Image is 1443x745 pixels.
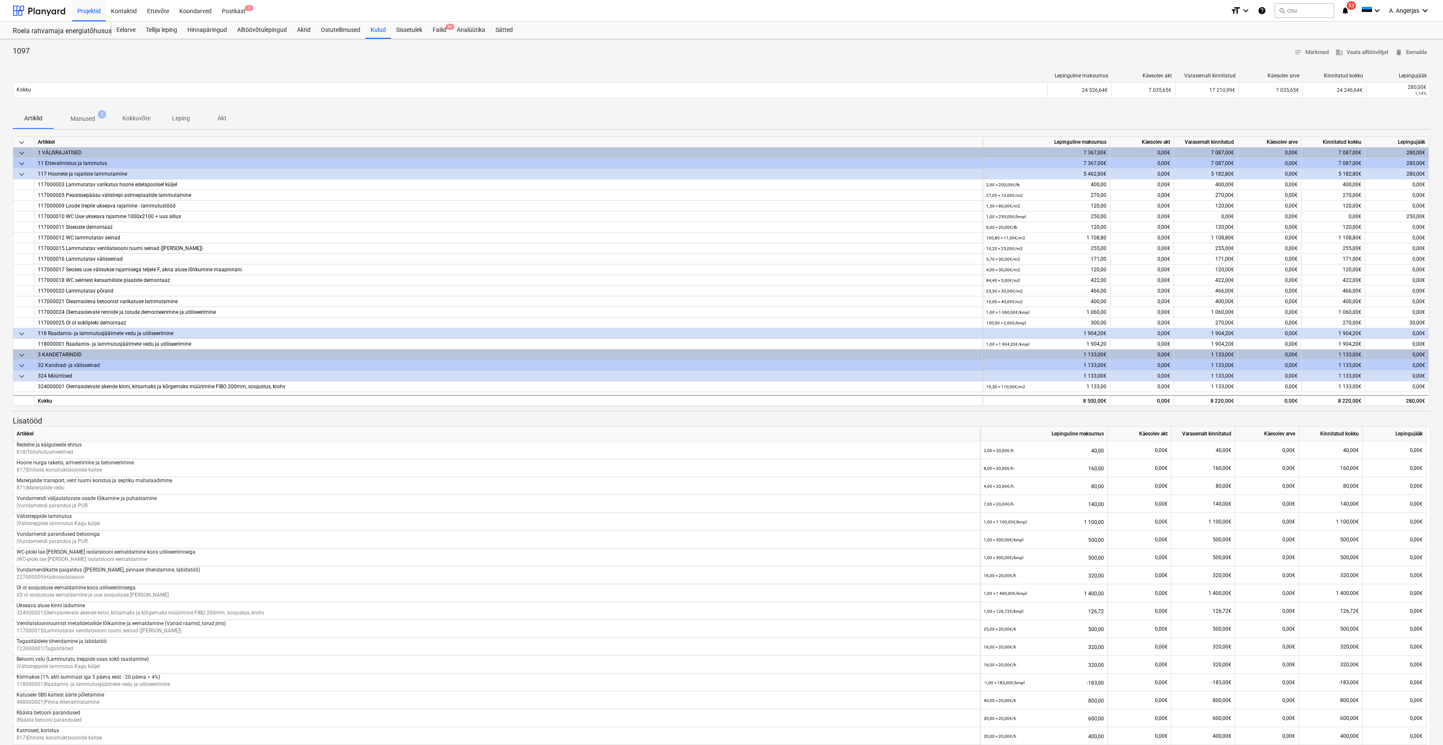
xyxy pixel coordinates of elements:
span: 117000015 Lammutatav ventilatsiooni ruumi seinad (kivi) [38,245,203,251]
span: 117000016 Lammutatav välisseinad [38,256,123,262]
div: 1 400,00€ [1299,584,1363,602]
span: keyboard_arrow_down [17,159,27,169]
div: 0,00€ [1110,381,1174,392]
div: 0,00€ [1369,254,1425,264]
div: 0,00€ [1235,477,1299,495]
div: 0,00€ [1235,727,1299,745]
span: 255,00€ [1343,245,1361,251]
div: Roela rahvamaja energiatõhususe ehitustööd [ROELA] [13,27,101,36]
div: 400,00 [986,179,1106,190]
div: Lepinguline maksumus [1051,73,1108,79]
small: 6,00 × 20,00€ / tk [986,225,1017,230]
span: keyboard_arrow_down [17,329,27,339]
div: 7 087,00€ [1174,148,1238,158]
p: Artiklid [23,114,43,123]
div: 120,00 [986,222,1106,233]
div: 0,00€ [1110,371,1174,381]
div: Analüütika [452,22,490,39]
div: 0,00€ [1238,243,1302,254]
div: 600,00€ [1299,709,1363,727]
div: 0,00€ [1108,513,1171,531]
small: 1,14% [1415,91,1426,96]
a: Hinnapäringud [182,22,232,39]
div: 140,00€ [1171,495,1235,513]
span: 1 VÄLISRAJATISED [38,150,82,156]
div: 160,00€ [1299,459,1363,477]
div: 80,00€ [1171,477,1235,495]
i: format_size [1231,6,1241,16]
div: 80,00€ [1299,477,1363,495]
div: 160,00€ [1171,459,1235,477]
div: 0,00€ [1238,169,1302,179]
p: Leping [171,114,191,123]
span: 171,00€ [1343,256,1361,262]
div: 320,00€ [1171,566,1235,584]
div: 320,00€ [1171,656,1235,674]
p: 1097 [13,46,30,56]
div: Lepingujääk [1363,427,1426,441]
div: 0,00€ [1108,459,1171,477]
div: 0,00€ [1110,148,1174,158]
div: 0,00€ [1110,339,1174,350]
div: 140,00€ [1299,495,1363,513]
button: Eemalda [1392,46,1430,59]
div: 1 133,00€ [1302,371,1365,381]
div: 0,00€ [1110,328,1174,339]
div: 0,00€ [1235,620,1299,638]
div: 0,00€ [1238,381,1302,392]
div: 1 400,00€ [1171,584,1235,602]
div: 120,00€ [1174,201,1238,211]
div: 0,00€ [1110,254,1174,264]
span: 117000003 Lammutatav varikatus hoone edelapoolsel küljel [38,182,177,188]
div: 0,00€ [1235,584,1299,602]
div: 400,00€ [1174,296,1238,307]
span: 0,00€ [1349,213,1361,219]
div: 500,00€ [1299,531,1363,549]
div: 0,00€ [1365,360,1429,371]
div: 0,00€ [1238,201,1302,211]
div: 0,00€ [1238,371,1302,381]
div: Varasemalt kinnitatud [1174,137,1238,148]
div: Käesolev akt [1115,73,1172,79]
div: 0,00€ [1238,350,1302,360]
span: keyboard_arrow_down [17,361,27,371]
div: 1 133,00€ [1174,350,1238,360]
div: 1 133,00€ [1174,360,1238,371]
div: 0,00€ [1235,549,1299,566]
div: Lepinguline maksumus [983,137,1110,148]
span: 117000009 Loode trepile ukseava rajamine - lammutustööd [38,203,175,209]
div: 0,00€ [1108,620,1171,638]
div: Kinnitatud kokku [1306,73,1363,79]
div: Varasemalt kinnitatud [1171,427,1235,441]
div: 255,00€ [1174,243,1238,254]
div: 0,00€ [1369,190,1425,201]
div: 1 108,80€ [1174,233,1238,243]
div: 0,00€ [1235,531,1299,549]
i: keyboard_arrow_down [1372,6,1382,16]
div: 400,00€ [1299,727,1363,745]
div: 0,00€ [1110,350,1174,360]
div: 0,00€ [1235,441,1299,459]
a: Failid9+ [427,22,452,39]
div: Käesolev arve [1242,73,1299,79]
div: 0,00€ [1108,602,1171,620]
div: 0,00€ [1110,222,1174,233]
div: Kinnitatud kokku [1299,427,1363,441]
div: Aktid [292,22,316,39]
span: 270,00€ [1343,192,1361,198]
span: 117 Hoonete ja rajatiste lammutamine [38,171,127,177]
div: 0,00€ [1110,275,1174,286]
div: 0,00€ [1110,179,1174,190]
div: 1 100,00€ [1171,513,1235,531]
div: Kokku [34,395,983,406]
button: Vaata alltöövõtjat [1332,46,1392,59]
div: 0,00€ [1238,286,1302,296]
div: 1 133,00€ [1302,350,1365,360]
div: 0,00€ [1110,233,1174,243]
div: Käesolev arve [1235,427,1299,441]
div: Kinnitatud kokku [1302,137,1365,148]
div: 0,00€ [1108,656,1171,674]
div: 0,00€ [1110,190,1174,201]
div: 0,00€ [1238,360,1302,371]
div: 0,00€ [1108,709,1171,727]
